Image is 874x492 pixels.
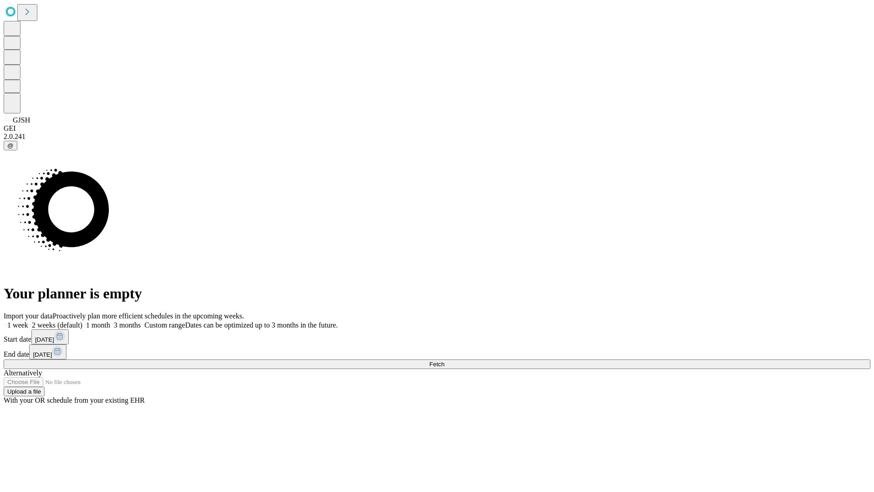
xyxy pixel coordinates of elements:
span: @ [7,142,14,149]
span: Custom range [144,321,185,329]
span: GJSH [13,116,30,124]
span: 1 month [86,321,110,329]
h1: Your planner is empty [4,285,870,302]
span: 2 weeks (default) [32,321,82,329]
span: [DATE] [33,351,52,358]
button: [DATE] [29,344,66,359]
button: Fetch [4,359,870,369]
span: With your OR schedule from your existing EHR [4,396,145,404]
button: Upload a file [4,387,45,396]
span: Proactively plan more efficient schedules in the upcoming weeks. [53,312,244,320]
button: [DATE] [31,329,69,344]
div: GEI [4,124,870,133]
span: 3 months [114,321,141,329]
div: Start date [4,329,870,344]
span: Import your data [4,312,53,320]
span: [DATE] [35,336,54,343]
span: Dates can be optimized up to 3 months in the future. [185,321,338,329]
div: 2.0.241 [4,133,870,141]
div: End date [4,344,870,359]
button: @ [4,141,17,150]
span: Fetch [429,361,444,368]
span: Alternatively [4,369,42,377]
span: 1 week [7,321,28,329]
